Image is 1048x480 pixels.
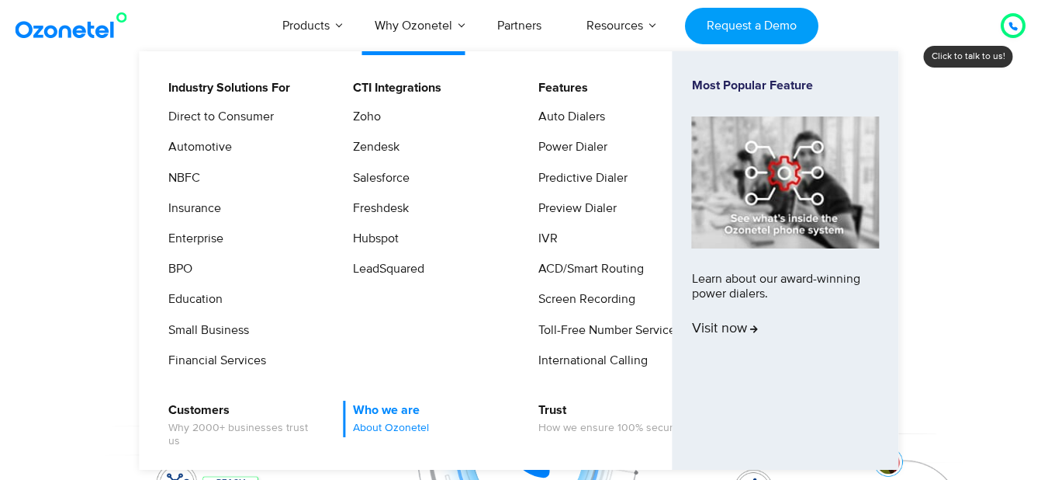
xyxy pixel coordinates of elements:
a: Education [158,290,225,309]
a: NBFC [158,169,202,188]
img: phone-system-min.jpg [692,117,880,248]
div: Orchestrate Intelligent [40,99,1009,148]
a: Who we areAbout Ozonetel [343,401,431,437]
div: Turn every conversation into a growth engine for your enterprise. [40,214,1009,231]
a: Request a Demo [685,8,818,44]
a: Financial Services [158,351,268,370]
a: Most Popular FeatureLearn about our award-winning power dialers.Visit now [692,78,880,443]
a: International Calling [528,351,650,370]
a: Salesforce [343,169,412,188]
a: BPO [158,259,195,279]
span: Why 2000+ businesses trust us [168,422,321,448]
a: Hubspot [343,229,401,249]
a: ACD/Smart Routing [528,259,646,279]
a: TrustHow we ensure 100% security [528,401,687,437]
a: Power Dialer [528,137,610,157]
a: Features [528,78,590,98]
a: LeadSquared [343,259,427,279]
a: Direct to Consumer [158,107,276,127]
a: Screen Recording [528,290,638,309]
span: How we ensure 100% security [538,422,684,435]
a: Auto Dialers [528,107,607,127]
span: Visit now [692,321,758,338]
a: CTI Integrations [343,78,444,98]
a: Zoho [343,107,383,127]
a: Toll-Free Number Services [528,321,683,340]
span: About Ozonetel [353,422,429,435]
a: Predictive Dialer [528,169,630,188]
div: Customer Experiences [40,139,1009,214]
a: Industry Solutions For [158,78,292,98]
a: Enterprise [158,229,226,249]
a: CustomersWhy 2000+ businesses trust us [158,401,323,450]
a: Preview Dialer [528,199,619,218]
a: IVR [528,229,560,249]
a: Zendesk [343,137,402,157]
a: Freshdesk [343,199,411,218]
a: Insurance [158,199,223,218]
a: Automotive [158,137,234,157]
a: Small Business [158,321,251,340]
